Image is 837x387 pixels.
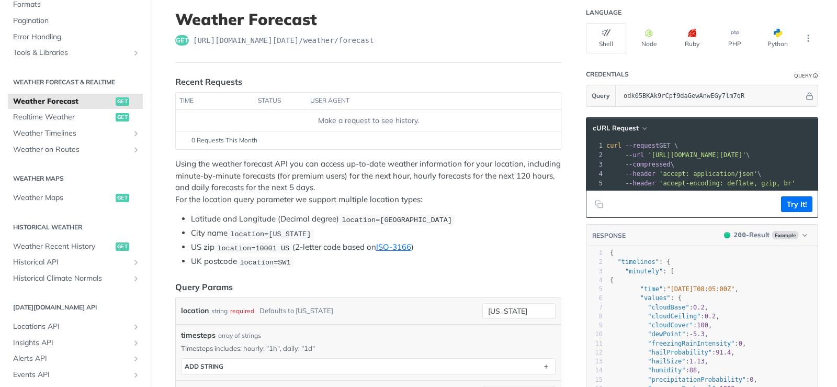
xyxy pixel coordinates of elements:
span: 0 [739,340,742,347]
span: \ [606,151,750,159]
a: Error Handling [8,29,143,45]
span: get [116,113,129,121]
button: Show subpages for Historical Climate Normals [132,274,140,283]
p: Using the weather forecast API you can access up-to-date weather information for your location, i... [175,158,561,205]
span: location=10001 US [217,244,289,252]
button: Show subpages for Insights API [132,339,140,347]
button: Show subpages for Weather on Routes [132,146,140,154]
div: Defaults to [US_STATE] [259,303,333,318]
div: required [230,303,254,318]
span: 'accept: application/json' [659,170,757,178]
button: Query [586,85,616,106]
span: Alerts API [13,353,129,364]
button: Show subpages for Historical API [132,258,140,267]
div: 5 [586,285,603,294]
li: City name [191,227,561,239]
span: "precipitationProbability" [648,376,746,383]
span: Pagination [13,16,140,26]
svg: More ellipsis [804,34,813,43]
span: : { [610,258,671,266]
span: "time" [640,285,663,293]
span: Example [772,231,799,239]
div: 10 [586,330,603,339]
span: : , [610,285,739,293]
div: Recent Requests [175,75,242,88]
a: Insights APIShow subpages for Insights API [8,335,143,351]
button: PHP [715,23,755,53]
span: Locations API [13,322,129,332]
a: Pagination [8,13,143,29]
button: Ruby [672,23,712,53]
h2: Weather Forecast & realtime [8,78,143,87]
div: - Result [734,230,770,240]
h2: Weather Maps [8,174,143,183]
div: 14 [586,366,603,375]
h2: Historical Weather [8,223,143,232]
div: 13 [586,357,603,366]
span: 200 [734,231,746,239]
a: Tools & LibrariesShow subpages for Tools & Libraries [8,45,143,61]
span: 0.2 [693,304,705,311]
span: --header [625,180,655,187]
div: 1 [586,249,603,258]
input: apikey [618,85,804,106]
button: 200200-ResultExample [719,230,812,240]
button: Node [629,23,669,53]
span: Tools & Libraries [13,48,129,58]
a: Alerts APIShow subpages for Alerts API [8,351,143,367]
div: 9 [586,321,603,330]
div: Query Params [175,281,233,293]
span: : , [610,340,746,347]
span: 0 Requests This Month [191,136,257,145]
button: RESPONSE [592,230,626,241]
div: 1 [586,141,604,150]
span: "[DATE]T08:05:00Z" [666,285,734,293]
div: 3 [586,160,604,169]
span: get [116,194,129,202]
a: Weather on RoutesShow subpages for Weather on Routes [8,142,143,158]
span: { [610,277,614,284]
span: "freezingRainIntensity" [648,340,734,347]
div: array of strings [218,331,261,340]
a: Historical APIShow subpages for Historical API [8,255,143,270]
span: \ [606,161,674,168]
p: Timesteps includes: hourly: "1h", daily: "1d" [181,344,556,353]
button: Hide [804,91,815,101]
span: 'accept-encoding: deflate, gzip, br' [659,180,795,187]
h1: Weather Forecast [175,10,561,29]
span: https://api.tomorrow.io/v4/weather/forecast [193,35,374,46]
a: Historical Climate NormalsShow subpages for Historical Climate Normals [8,271,143,286]
button: More Languages [800,30,816,46]
span: "cloudBase" [648,304,689,311]
button: cURL Request [589,123,650,134]
span: 0 [750,376,753,383]
span: --header [625,170,655,178]
div: 4 [586,169,604,179]
span: --request [625,142,659,149]
span: Error Handling [13,32,140,42]
span: 91.4 [716,349,731,356]
button: ADD string [182,359,555,374]
span: 5.3 [693,330,705,338]
span: "hailSize" [648,358,685,365]
a: Weather Recent Historyget [8,239,143,255]
div: ADD string [185,362,223,370]
span: 1.13 [689,358,705,365]
button: Python [757,23,798,53]
button: Show subpages for Alerts API [132,355,140,363]
div: 12 [586,348,603,357]
a: Events APIShow subpages for Events API [8,367,143,383]
a: Weather Mapsget [8,190,143,206]
button: Show subpages for Weather Timelines [132,129,140,138]
span: : , [610,313,720,320]
div: 7 [586,303,603,312]
span: "humidity" [648,367,685,374]
li: Latitude and Longitude (Decimal degree) [191,213,561,225]
a: Weather TimelinesShow subpages for Weather Timelines [8,126,143,141]
span: curl [606,142,621,149]
button: Try It! [781,196,812,212]
a: Locations APIShow subpages for Locations API [8,319,143,335]
button: Show subpages for Events API [132,371,140,379]
span: Weather Timelines [13,128,129,139]
div: 5 [586,179,604,188]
